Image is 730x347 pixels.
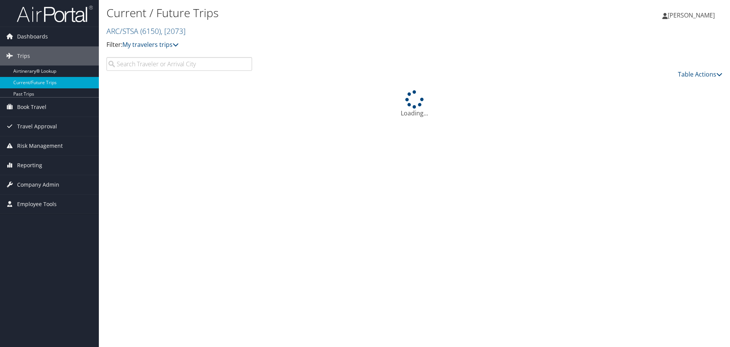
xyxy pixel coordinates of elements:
a: My travelers trips [122,40,179,49]
input: Search Traveler or Arrival City [106,57,252,71]
span: Travel Approval [17,117,57,136]
span: Reporting [17,156,42,175]
img: airportal-logo.png [17,5,93,23]
p: Filter: [106,40,517,50]
span: Dashboards [17,27,48,46]
a: Table Actions [678,70,722,78]
span: Risk Management [17,136,63,155]
span: Company Admin [17,175,59,194]
a: ARC/STSA [106,26,186,36]
span: [PERSON_NAME] [668,11,715,19]
span: , [ 2073 ] [161,26,186,36]
div: Loading... [106,90,722,118]
span: Employee Tools [17,195,57,214]
span: ( 6150 ) [140,26,161,36]
a: [PERSON_NAME] [662,4,722,27]
span: Trips [17,46,30,66]
span: Book Travel [17,98,46,117]
h1: Current / Future Trips [106,5,517,21]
